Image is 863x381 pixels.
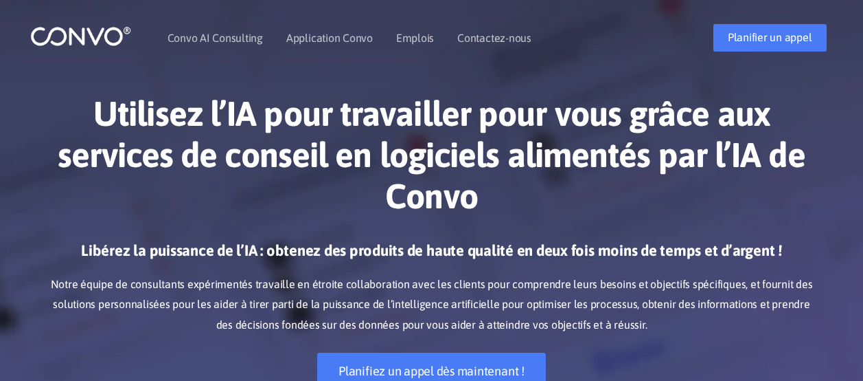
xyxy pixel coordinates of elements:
h3: Libérez la puissance de l’IA : obtenez des produits de haute qualité en deux fois moins de temps ... [51,241,813,271]
h1: Utilisez l’IA pour travailler pour vous grâce aux services de conseil en logiciels alimentés par ... [51,93,813,227]
a: Contactez-nous [457,32,531,43]
p: Notre équipe de consultants expérimentés travaille en étroite collaboration avec les clients pour... [51,274,813,336]
a: Convo AI Consulting [168,32,263,43]
a: Planifier un appel [713,24,827,52]
a: Emplois [396,32,434,43]
img: logo_1.png [30,25,131,47]
a: Application Convo [286,32,373,43]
